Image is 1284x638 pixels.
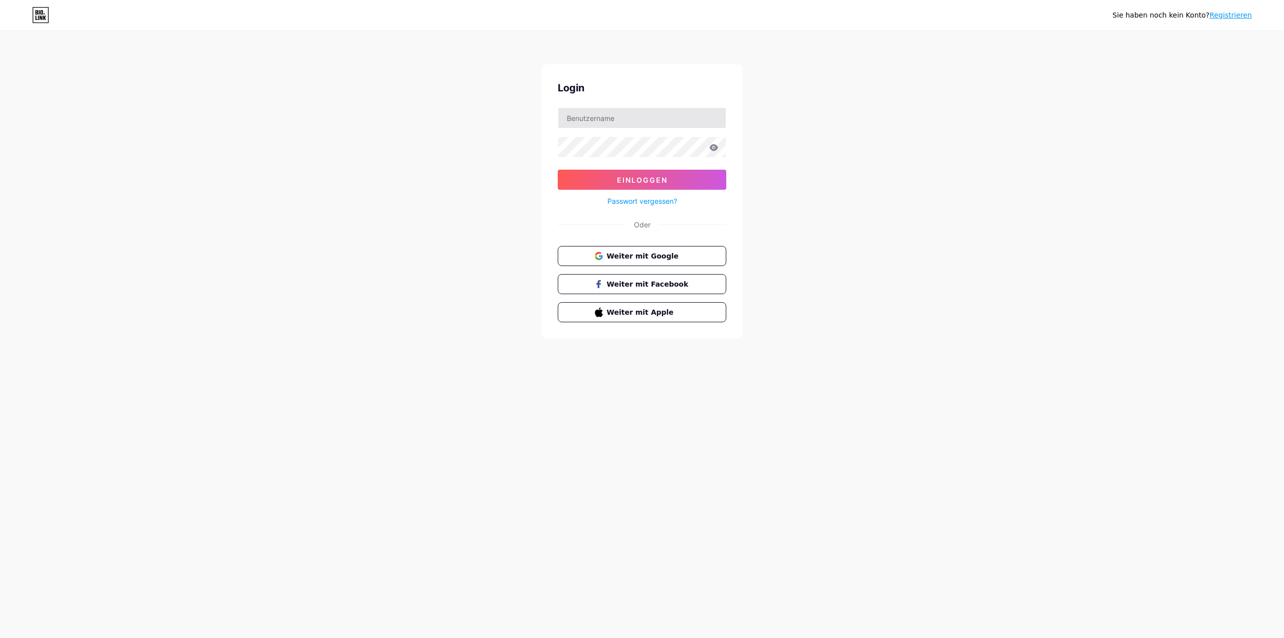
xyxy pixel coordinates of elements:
a: Passwort vergessen? [607,196,677,206]
button: Weiter mit Apple [558,302,726,322]
font: Weiter mit Apple [607,308,674,316]
button: Weiter mit Google [558,246,726,266]
button: Weiter mit Facebook [558,274,726,294]
a: Registrieren [1210,11,1252,19]
font: Einloggen [617,176,668,184]
font: Login [558,82,584,94]
button: Einloggen [558,170,726,190]
font: Weiter mit Facebook [607,280,689,288]
font: Oder [634,220,651,229]
input: Benutzername [558,108,726,128]
font: Passwort vergessen? [607,197,677,205]
font: Sie haben noch kein Konto? [1112,11,1209,19]
font: Weiter mit Google [607,252,679,260]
